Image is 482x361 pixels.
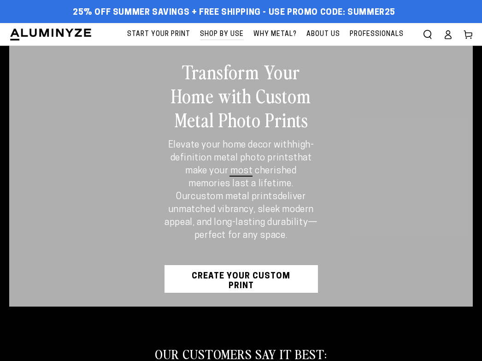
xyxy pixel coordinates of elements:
span: Professionals [350,29,404,40]
strong: custom metal prints [191,192,277,201]
span: Start Your Print [127,29,190,40]
a: Create Your Custom Print [165,265,318,293]
a: Start Your Print [123,23,195,46]
a: Professionals [345,23,408,46]
h2: Transform Your Home with Custom Metal Photo Prints [165,59,318,131]
a: About Us [302,23,345,46]
summary: Search our site [417,24,438,45]
a: Shop By Use [195,23,248,46]
a: Why Metal? [249,23,301,46]
span: 25% off Summer Savings + Free Shipping - Use Promo Code: SUMMER25 [73,8,395,18]
img: Aluminyze [9,28,92,41]
span: Why Metal? [253,29,297,40]
span: Shop By Use [200,29,244,40]
span: About Us [306,29,340,40]
p: Elevate your home decor with that make your most cherished memories last a lifetime. Our deliver ... [165,139,318,242]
